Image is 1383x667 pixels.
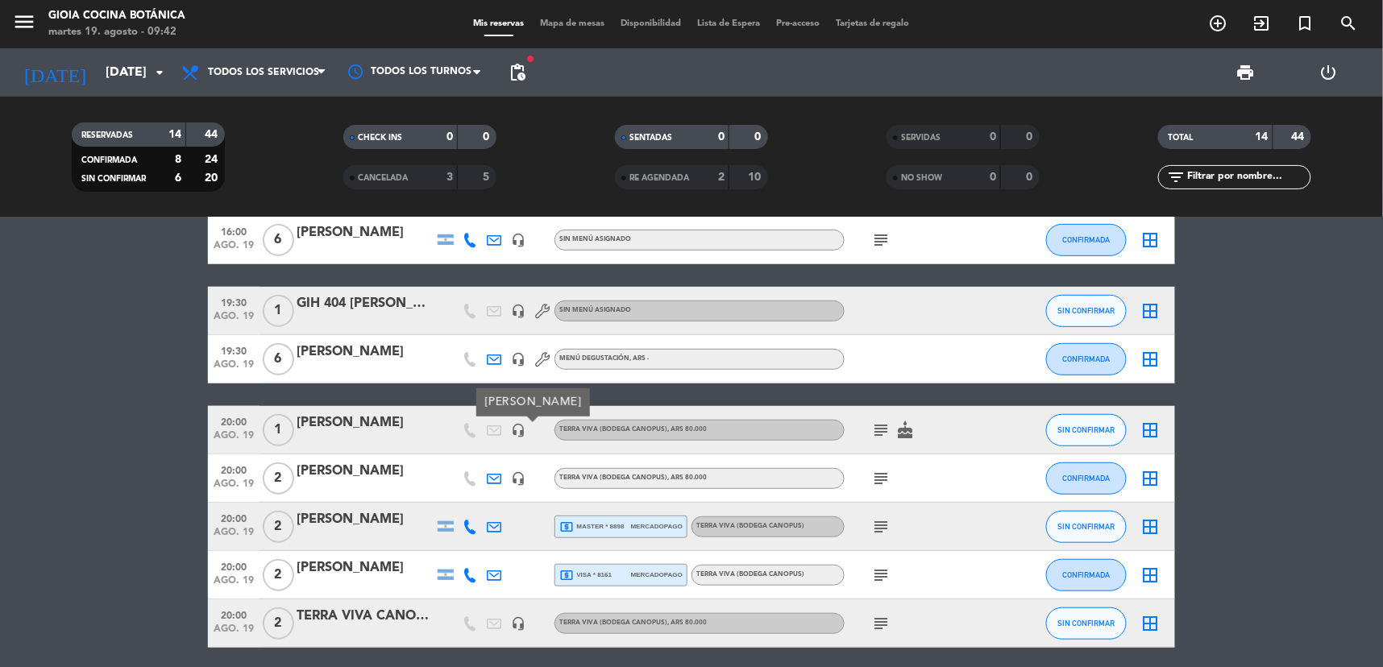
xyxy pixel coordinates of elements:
span: 20:00 [214,605,254,623]
button: SIN CONFIRMAR [1046,607,1127,640]
span: mercadopago [631,521,683,532]
i: border_all [1141,350,1161,369]
span: RESERVADAS [81,131,133,139]
button: menu [12,10,36,39]
div: GIH 404 [PERSON_NAME] [297,293,434,314]
button: SIN CONFIRMAR [1046,414,1127,446]
span: 1 [263,414,294,446]
i: local_atm [559,520,574,534]
strong: 2 [718,172,725,183]
span: CONFIRMADA [1063,235,1111,244]
strong: 0 [483,131,492,143]
span: Sin menú asignado [559,236,631,242]
strong: 0 [446,131,453,143]
span: 20:00 [214,460,254,478]
i: border_all [1141,517,1161,536]
span: 6 [263,343,294,375]
i: headset_mic [511,352,525,367]
i: subject [871,614,891,633]
strong: 0 [990,172,996,183]
strong: 44 [1292,131,1308,143]
span: SERVIDAS [901,134,941,142]
div: [PERSON_NAME] [297,412,434,433]
span: SIN CONFIRMAR [1058,619,1115,628]
span: 2 [263,462,294,495]
span: 1 [263,295,294,327]
input: Filtrar por nombre... [1186,168,1310,186]
span: ago. 19 [214,359,254,378]
div: [PERSON_NAME] [297,342,434,362]
span: RE AGENDADA [629,174,689,182]
span: 16:00 [214,222,254,240]
i: add_circle_outline [1209,14,1228,33]
i: border_all [1141,420,1161,440]
i: power_settings_new [1319,63,1339,82]
i: turned_in_not [1296,14,1315,33]
strong: 3 [446,172,453,183]
i: subject [871,469,891,488]
span: CANCELADA [358,174,408,182]
span: Mapa de mesas [533,19,613,28]
span: TOTAL [1168,134,1193,142]
i: headset_mic [511,423,525,437]
strong: 0 [1027,172,1036,183]
span: ago. 19 [214,575,254,594]
strong: 6 [175,172,181,184]
span: SIN CONFIRMAR [1058,522,1115,531]
strong: 5 [483,172,492,183]
span: ago. 19 [214,623,254,642]
span: print [1236,63,1255,82]
strong: 0 [718,131,725,143]
div: [PERSON_NAME] [297,461,434,482]
span: ago. 19 [214,430,254,449]
span: SIN CONFIRMAR [81,175,146,183]
span: master * 8898 [559,520,625,534]
span: mercadopago [631,570,683,580]
span: , ARS 80.000 [667,474,707,481]
i: border_all [1141,614,1161,633]
span: 19:30 [214,292,254,311]
span: fiber_manual_record [525,54,535,64]
span: ago. 19 [214,240,254,259]
button: SIN CONFIRMAR [1046,295,1127,327]
i: border_all [1141,565,1161,585]
i: filter_list [1166,168,1186,187]
strong: 0 [990,131,996,143]
i: subject [871,230,891,250]
i: headset_mic [511,616,525,631]
span: Mis reservas [466,19,533,28]
span: visa * 8161 [559,568,612,582]
span: Menú Degustación [559,355,649,362]
span: SENTADAS [629,134,672,142]
button: SIN CONFIRMAR [1046,511,1127,543]
i: local_atm [559,568,574,582]
span: Disponibilidad [613,19,690,28]
span: Lista de Espera [690,19,769,28]
i: subject [871,420,891,440]
i: arrow_drop_down [150,63,169,82]
i: border_all [1141,230,1161,250]
span: Terra Viva (Bodega Canopus) [559,474,707,481]
button: CONFIRMADA [1046,224,1127,256]
span: Pre-acceso [769,19,829,28]
span: CONFIRMADA [1063,570,1111,579]
button: CONFIRMADA [1046,559,1127,591]
div: LOG OUT [1287,48,1371,97]
span: pending_actions [508,63,527,82]
span: CONFIRMADA [1063,354,1111,363]
span: 20:00 [214,508,254,527]
span: 2 [263,607,294,640]
div: TERRA VIVA CANOPUS [297,606,434,627]
i: border_all [1141,469,1161,488]
div: [PERSON_NAME] [476,388,590,416]
div: [PERSON_NAME] [297,222,434,243]
span: NO SHOW [901,174,942,182]
span: Terra Viva (Bodega Canopus) [559,426,707,433]
i: exit_to_app [1252,14,1272,33]
i: headset_mic [511,304,525,318]
span: Todos los servicios [208,67,319,78]
span: CONFIRMADA [1063,474,1111,483]
i: [DATE] [12,55,98,90]
i: subject [871,517,891,536]
span: 2 [263,511,294,543]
